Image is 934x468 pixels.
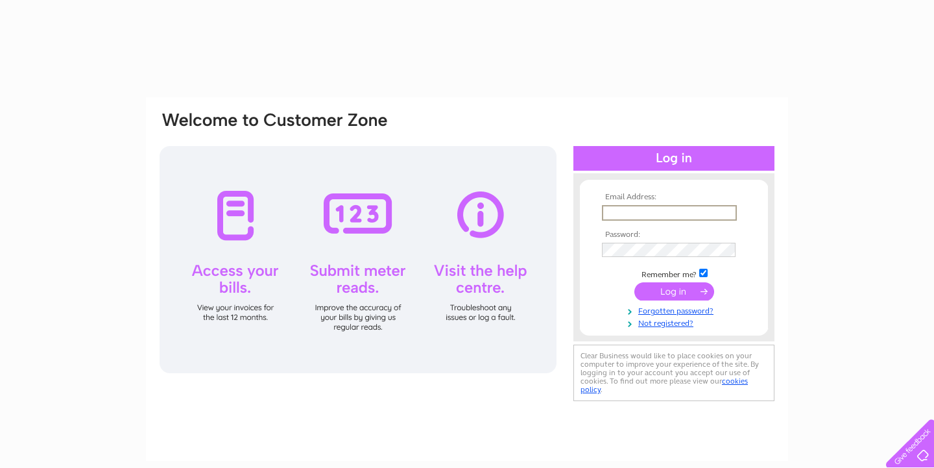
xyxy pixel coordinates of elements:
[599,193,749,202] th: Email Address:
[599,267,749,280] td: Remember me?
[599,230,749,240] th: Password:
[581,376,748,394] a: cookies policy
[602,304,749,316] a: Forgotten password?
[602,316,749,328] a: Not registered?
[634,282,714,301] input: Submit
[573,345,774,401] div: Clear Business would like to place cookies on your computer to improve your experience of the sit...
